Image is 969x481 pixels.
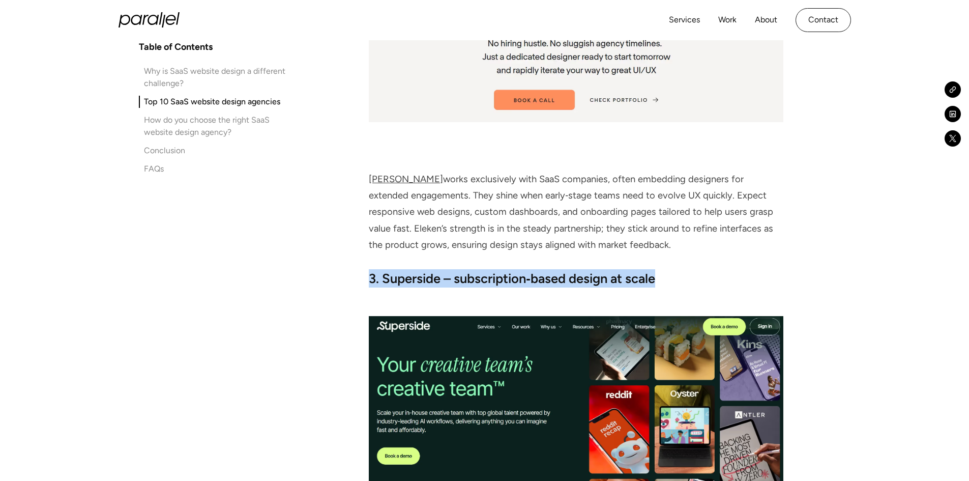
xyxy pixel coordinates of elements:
a: Top 10 SaaS website design agencies [139,96,300,108]
p: works exclusively with SaaS companies, often embedding designers for extended engagements. They s... [369,171,783,253]
strong: 3. Superside – subscription‑based design at scale [369,271,655,286]
a: [PERSON_NAME] [369,174,443,185]
h4: Table of Contents [139,41,213,53]
a: home [119,12,180,27]
div: Top 10 SaaS website design agencies [144,96,280,108]
a: Why is SaaS website design a different challenge? [139,65,300,90]
div: Conclusion [144,145,185,157]
div: FAQs [144,163,164,175]
div: Why is SaaS website design a different challenge? [144,65,300,90]
a: How do you choose the right SaaS website design agency? [139,114,300,138]
a: Work [718,13,737,27]
a: FAQs [139,163,300,175]
a: Contact [796,8,851,32]
a: Conclusion [139,145,300,157]
div: How do you choose the right SaaS website design agency? [144,114,300,138]
a: About [755,13,777,27]
a: Services [669,13,700,27]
